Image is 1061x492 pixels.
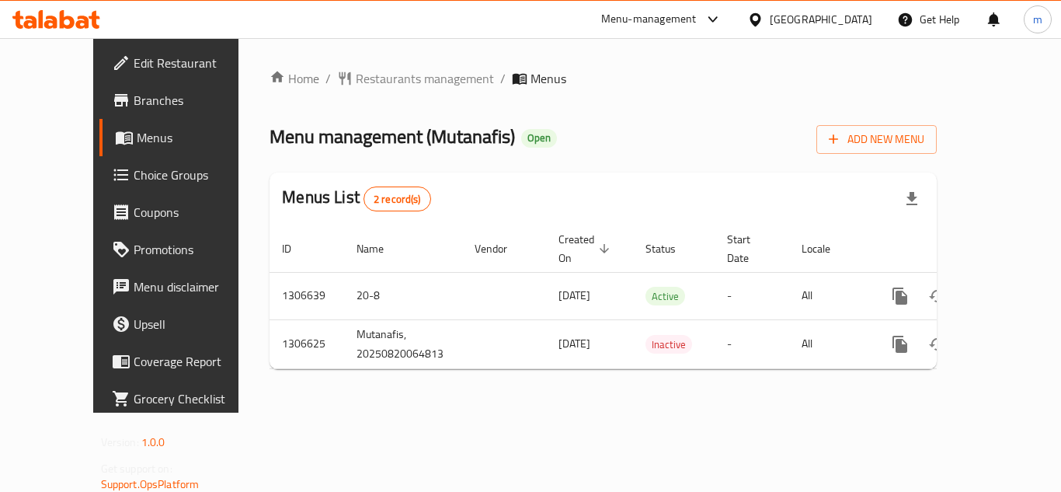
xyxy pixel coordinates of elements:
span: Open [521,131,557,145]
a: Home [270,69,319,88]
span: Edit Restaurant [134,54,258,72]
button: Add New Menu [816,125,937,154]
span: Promotions [134,240,258,259]
span: Status [645,239,696,258]
li: / [325,69,331,88]
table: enhanced table [270,225,1043,369]
span: 2 record(s) [364,192,430,207]
a: Menus [99,119,270,156]
span: m [1033,11,1042,28]
span: Restaurants management [356,69,494,88]
span: Active [645,288,685,305]
td: 1306639 [270,272,344,319]
span: Menu management ( Mutanafis ) [270,119,515,154]
td: - [715,319,789,368]
div: [GEOGRAPHIC_DATA] [770,11,872,28]
div: Menu-management [601,10,697,29]
th: Actions [869,225,1043,273]
span: Upsell [134,315,258,333]
a: Coverage Report [99,343,270,380]
a: Restaurants management [337,69,494,88]
span: [DATE] [558,333,590,354]
td: - [715,272,789,319]
td: All [789,272,869,319]
span: Inactive [645,336,692,354]
span: Menus [137,128,258,147]
a: Branches [99,82,270,119]
button: Change Status [919,326,956,363]
span: Version: [101,432,139,452]
a: Menu disclaimer [99,268,270,305]
nav: breadcrumb [270,69,937,88]
a: Grocery Checklist [99,380,270,417]
span: Grocery Checklist [134,389,258,408]
li: / [500,69,506,88]
span: Locale [802,239,851,258]
span: [DATE] [558,285,590,305]
td: 1306625 [270,319,344,368]
td: 20-8 [344,272,462,319]
div: Inactive [645,335,692,354]
span: ID [282,239,311,258]
div: Open [521,129,557,148]
span: Menus [530,69,566,88]
a: Upsell [99,305,270,343]
a: Promotions [99,231,270,268]
span: Start Date [727,230,771,267]
span: Created On [558,230,614,267]
button: more [882,326,919,363]
a: Edit Restaurant [99,44,270,82]
a: Choice Groups [99,156,270,194]
td: Mutanafis, 20250820064813 [344,319,462,368]
a: Coupons [99,194,270,231]
span: Get support on: [101,459,172,479]
span: 1.0.0 [141,432,165,452]
span: Coverage Report [134,352,258,371]
div: Total records count [364,187,431,211]
span: Add New Menu [829,130,924,149]
span: Choice Groups [134,166,258,184]
button: more [882,277,919,315]
div: Export file [893,180,931,218]
span: Menu disclaimer [134,277,258,296]
button: Change Status [919,277,956,315]
h2: Menus List [282,186,430,211]
span: Branches [134,91,258,110]
span: Name [357,239,404,258]
span: Vendor [475,239,527,258]
span: Coupons [134,203,258,222]
td: All [789,319,869,368]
